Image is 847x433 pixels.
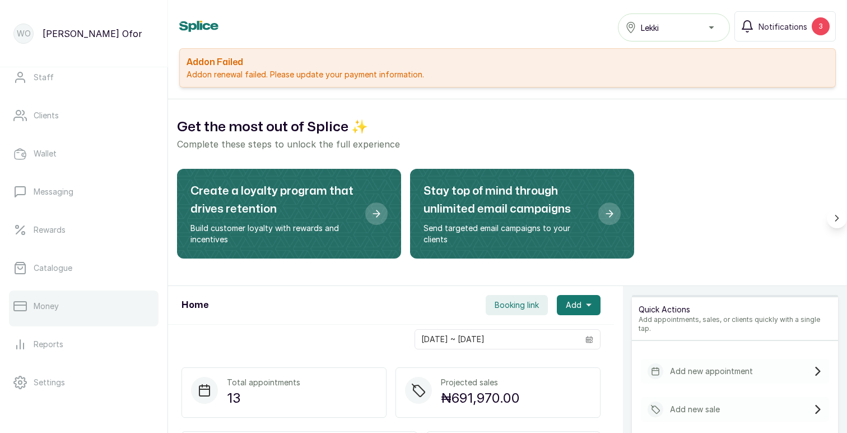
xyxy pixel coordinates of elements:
div: Create a loyalty program that drives retention [177,169,401,259]
button: Notifications3 [734,11,836,42]
h2: Get the most out of Splice ✨ [177,117,838,137]
h1: Home [182,298,208,312]
button: Scroll right [827,208,847,228]
button: Add [557,295,601,315]
a: Catalogue [9,252,159,284]
p: Send targeted email campaigns to your clients [424,223,589,245]
p: Reports [34,339,63,350]
p: Add new sale [670,404,720,415]
p: Rewards [34,224,66,236]
p: Addon renewal failed. Please update your payment information. [187,69,829,80]
p: Total appointments [227,377,300,388]
button: Lekki [618,13,730,42]
p: Catalogue [34,262,72,274]
a: Wallet [9,138,159,169]
h2: Create a loyalty program that drives retention [190,182,356,218]
a: Reports [9,329,159,360]
a: Clients [9,100,159,131]
p: Wallet [34,148,57,159]
div: 3 [812,17,830,35]
p: Add appointments, sales, or clients quickly with a single tap. [639,315,831,333]
p: Settings [34,377,65,388]
p: Staff [34,72,54,83]
p: Messaging [34,186,73,197]
p: Clients [34,110,59,121]
span: Notifications [758,21,807,33]
p: [PERSON_NAME] Ofor [43,27,142,40]
h2: Addon Failed [187,56,829,69]
p: Quick Actions [639,304,831,315]
p: Add new appointment [670,366,753,377]
a: Settings [9,367,159,398]
div: Stay top of mind through unlimited email campaigns [410,169,634,259]
a: Messaging [9,176,159,208]
p: ₦691,970.00 [441,388,520,408]
p: WO [17,28,31,39]
p: 13 [227,388,300,408]
a: Staff [9,62,159,93]
span: Booking link [495,300,539,311]
input: Select date [415,330,579,349]
span: Lekki [641,22,659,34]
h2: Stay top of mind through unlimited email campaigns [424,182,589,218]
p: Money [34,301,59,312]
a: Money [9,291,159,322]
button: Booking link [486,295,548,315]
a: Rewards [9,214,159,246]
p: Projected sales [441,377,520,388]
p: Complete these steps to unlock the full experience [177,137,838,151]
svg: calendar [585,335,593,343]
p: Build customer loyalty with rewards and incentives [190,223,356,245]
span: Add [566,300,581,311]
